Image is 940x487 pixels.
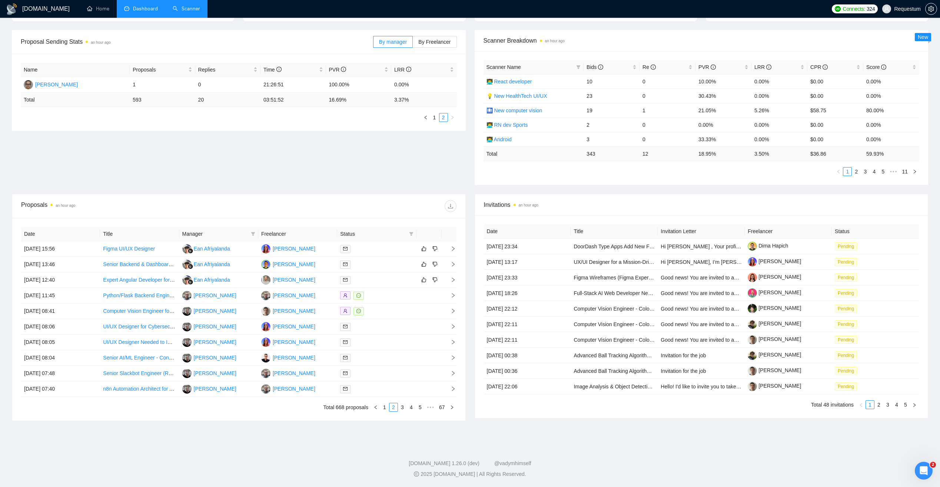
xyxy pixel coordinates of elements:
a: 👨‍💻 React developer [486,79,532,85]
li: 1 [866,400,874,409]
a: 4 [870,168,878,176]
td: 20 [195,93,260,107]
img: c1JrBMKs4n6n1XTwr9Ch9l6Wx8P0d_I_SvDLcO1YUT561ZyDL7tww5njnySs8rLO2E [748,382,757,391]
img: IP [261,322,270,331]
a: YB[PERSON_NAME] [261,276,315,282]
a: 5 [879,168,887,176]
a: searchScanner [173,6,200,12]
img: PG [261,369,270,378]
td: 0.00% [391,77,457,93]
a: 👨‍💻 Android [486,136,512,142]
li: Next 5 Pages [425,403,436,412]
a: [PERSON_NAME] [748,352,801,358]
div: [PERSON_NAME] [194,307,236,315]
span: info-circle [276,67,282,72]
div: [PERSON_NAME] [194,354,236,362]
td: $0.00 [807,89,863,103]
span: dislike [432,261,438,267]
td: 0 [195,77,260,93]
a: Figma Wireframes (Figma Expert Needed) [574,275,671,281]
span: left [836,169,841,174]
a: 💡 New HealthTech UI/UX [486,93,547,99]
span: By Freelancer [418,39,451,45]
a: 3 [861,168,869,176]
li: Next Page [448,403,456,412]
td: 3.37 % [391,93,457,107]
a: setting [925,6,937,12]
span: mail [343,262,348,266]
a: AK[PERSON_NAME] [261,354,315,360]
div: [PERSON_NAME] [194,369,236,377]
th: Replies [195,63,260,77]
span: PVR [698,64,716,70]
img: IK [24,80,33,89]
button: dislike [431,244,439,253]
img: gigradar-bm.png [188,279,193,285]
li: 4 [870,167,878,176]
span: Connects: [843,5,865,13]
span: left [859,403,863,407]
td: 0 [640,74,695,89]
img: AK [261,353,270,362]
iframe: Intercom live chat [915,462,933,480]
a: 3 [398,403,406,411]
li: 3 [883,400,892,409]
img: c1HaziVVVbnu0c2NasnjezSb6LXOIoutgjUNJZcFsvBUdEjYzUEv1Nryfg08A2i7jD [748,273,757,282]
img: c13_W7EwNRmY6r3PpOF4fSbnGeZfmmxjMAXFu4hJ2fE6zyjFsKva-mNce01Y8VkI2w [748,351,757,360]
img: c1JrBMKs4n6n1XTwr9Ch9l6Wx8P0d_I_SvDLcO1YUT561ZyDL7tww5njnySs8rLO2E [748,366,757,375]
a: 2 [875,401,883,409]
td: 0.00% [751,74,807,89]
span: mail [343,340,348,344]
a: @vadymhimself [494,460,531,466]
li: 4 [407,403,416,412]
a: IK[PERSON_NAME] [24,81,78,87]
button: right [448,113,457,122]
img: VL [182,322,192,331]
span: dislike [432,277,438,283]
a: n8n Automation Architect for AI-Powered Content Agency [103,386,234,392]
a: VL[PERSON_NAME] [182,354,236,360]
td: 21.05% [695,103,751,117]
div: [PERSON_NAME] [35,80,78,89]
span: message [356,293,361,298]
span: left [424,115,428,120]
td: 03:51:52 [260,93,326,107]
a: RT[PERSON_NAME] [261,261,315,267]
span: info-circle [651,64,656,70]
td: 19 [584,103,640,117]
span: ••• [425,403,436,412]
button: setting [925,3,937,15]
td: 0.00% [751,89,807,103]
td: 80.00% [863,103,919,117]
span: Pending [835,305,857,313]
span: dislike [432,246,438,252]
a: VL[PERSON_NAME] [182,323,236,329]
span: 2 [930,462,936,468]
a: 1 [843,168,851,176]
a: 5 [416,403,424,411]
time: an hour ago [545,39,565,43]
a: UX/UI Designer for a Mission-Driven Wellness Website (Figma Expert) [574,259,735,265]
span: Score [866,64,886,70]
a: [PERSON_NAME] [748,336,801,342]
a: VL[PERSON_NAME] [182,370,236,376]
td: Total [21,93,130,107]
span: Dashboard [133,6,158,12]
div: [PERSON_NAME] [273,369,315,377]
a: Pending [835,352,860,358]
a: EAEan Afriyalanda [182,261,230,267]
span: Time [263,67,281,73]
a: [PERSON_NAME] [748,274,801,280]
a: Figma UI/UX Designer [103,246,155,252]
a: 2 [852,168,860,176]
li: 2 [874,400,883,409]
td: 10.00% [695,74,751,89]
a: 2 [389,403,398,411]
a: [PERSON_NAME] [748,258,801,264]
td: 0 [640,89,695,103]
img: YB [261,275,270,285]
img: PG [261,291,270,300]
span: mail [343,324,348,329]
a: Pending [835,243,860,249]
span: Pending [835,320,857,328]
